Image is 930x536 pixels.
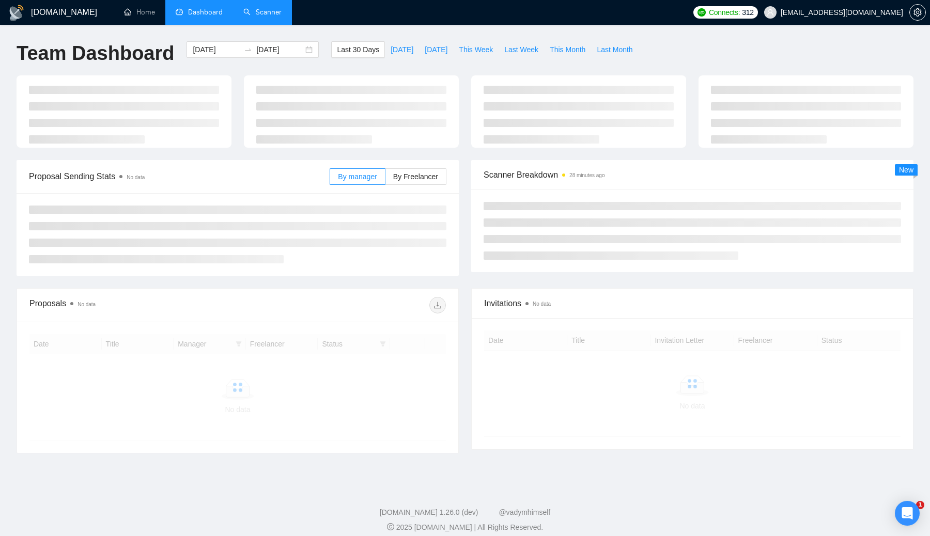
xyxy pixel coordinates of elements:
[387,523,394,530] span: copyright
[385,41,419,58] button: [DATE]
[425,44,447,55] span: [DATE]
[591,41,638,58] button: Last Month
[29,297,238,313] div: Proposals
[78,302,96,307] span: No data
[709,7,740,18] span: Connects:
[484,168,901,181] span: Scanner Breakdown
[243,8,282,17] a: searchScanner
[244,45,252,54] span: to
[8,522,922,533] div: 2025 [DOMAIN_NAME] | All Rights Reserved.
[419,41,453,58] button: [DATE]
[544,41,591,58] button: This Month
[569,172,605,178] time: 28 minutes ago
[176,8,183,15] span: dashboard
[29,170,330,183] span: Proposal Sending Stats
[504,44,538,55] span: Last Week
[17,41,174,66] h1: Team Dashboard
[453,41,499,58] button: This Week
[8,5,25,21] img: logo
[767,9,774,16] span: user
[188,8,223,17] span: Dashboard
[895,501,920,526] div: Open Intercom Messenger
[337,44,379,55] span: Last 30 Days
[244,45,252,54] span: swap-right
[484,297,901,310] span: Invitations
[909,8,926,17] a: setting
[127,175,145,180] span: No data
[338,172,377,181] span: By manager
[499,508,550,516] a: @vadymhimself
[533,301,551,307] span: No data
[742,7,753,18] span: 312
[124,8,155,17] a: homeHome
[193,44,240,55] input: Start date
[698,8,706,17] img: upwork-logo.png
[380,508,478,516] a: [DOMAIN_NAME] 1.26.0 (dev)
[916,501,924,509] span: 1
[391,44,413,55] span: [DATE]
[331,41,385,58] button: Last 30 Days
[393,172,438,181] span: By Freelancer
[899,166,913,174] span: New
[499,41,544,58] button: Last Week
[256,44,303,55] input: End date
[909,4,926,21] button: setting
[459,44,493,55] span: This Week
[597,44,632,55] span: Last Month
[550,44,585,55] span: This Month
